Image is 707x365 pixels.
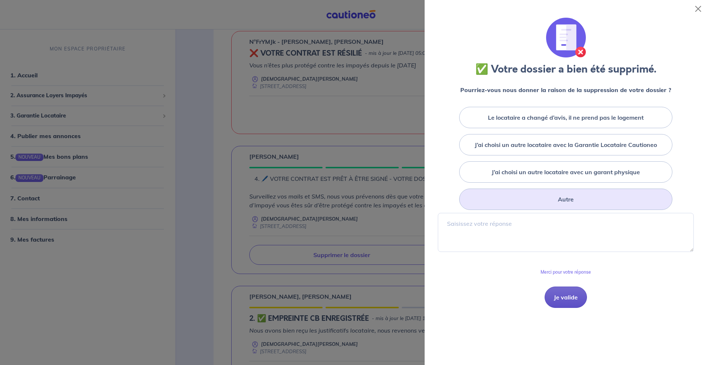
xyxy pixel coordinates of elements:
[692,3,704,15] button: Close
[545,287,587,308] button: Je valide
[558,195,574,204] label: Autre
[546,18,586,57] img: illu_annulation_contrat.svg
[475,63,656,76] h3: ✅ Votre dossier a bien été supprimé.
[488,113,644,122] label: Le locataire a changé d’avis, il ne prend pas le logement
[475,140,657,149] label: J’ai choisi un autre locataire avec la Garantie Locataire Cautioneo
[460,86,671,94] strong: Pourriez-vous nous donner la raison de la suppression de votre dossier ?
[541,270,591,275] p: Merci pour votre réponse
[492,168,640,176] label: J’ai choisi un autre locataire avec un garant physique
